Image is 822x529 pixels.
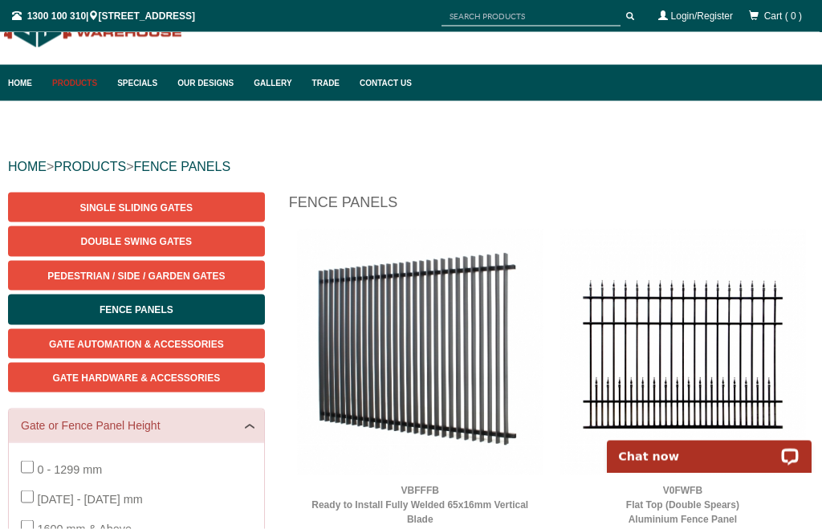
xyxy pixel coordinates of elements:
span: Double Swing Gates [81,236,192,247]
a: Products [44,65,109,101]
span: Fence Panels [100,304,173,315]
span: Gate Hardware & Accessories [52,372,220,384]
a: Gate or Fence Panel Height [21,417,252,434]
a: Pedestrian / Side / Garden Gates [8,261,265,291]
a: Trade [304,65,352,101]
span: [DATE] - [DATE] mm [37,493,142,506]
h1: Fence Panels [289,193,814,221]
a: Specials [109,65,169,101]
a: Home [8,65,44,101]
a: Our Designs [169,65,246,101]
img: V0FWFB - Flat Top (Double Spears) - Aluminium Fence Panel - Matte Black - Gate Warehouse [560,229,806,475]
span: Pedestrian / Side / Garden Gates [47,271,225,282]
span: Gate Automation & Accessories [49,339,224,350]
a: Double Swing Gates [8,226,265,256]
a: Contact Us [352,65,412,101]
img: VBFFFB - Ready to Install Fully Welded 65x16mm Vertical Blade - Aluminium Fence Panel - Matte Bla... [297,229,543,475]
a: Fence Panels [8,295,265,324]
span: | [STREET_ADDRESS] [12,10,195,22]
a: Gate Hardware & Accessories [8,363,265,393]
a: Gallery [246,65,303,101]
a: Login/Register [671,10,733,22]
span: 0 - 1299 mm [37,463,102,476]
a: FENCE PANELS [133,160,230,173]
a: 1300 100 310 [27,10,86,22]
span: Cart ( 0 ) [764,10,802,22]
a: PRODUCTS [54,160,126,173]
a: Single Sliding Gates [8,193,265,222]
span: Single Sliding Gates [80,202,193,214]
iframe: LiveChat chat widget [596,422,822,473]
input: SEARCH PRODUCTS [442,6,621,26]
a: Gate Automation & Accessories [8,329,265,359]
div: > > [8,141,814,193]
a: HOME [8,160,47,173]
